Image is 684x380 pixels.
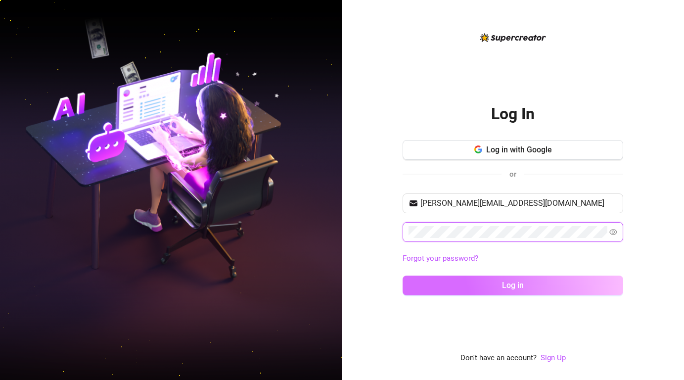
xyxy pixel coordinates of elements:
[420,197,617,209] input: Your email
[491,104,535,124] h2: Log In
[509,170,516,179] span: or
[460,352,537,364] span: Don't have an account?
[403,140,623,160] button: Log in with Google
[480,33,546,42] img: logo-BBDzfeDw.svg
[486,145,552,154] span: Log in with Google
[403,276,623,295] button: Log in
[502,281,524,290] span: Log in
[403,253,623,265] a: Forgot your password?
[541,353,566,362] a: Sign Up
[541,352,566,364] a: Sign Up
[403,254,478,263] a: Forgot your password?
[609,228,617,236] span: eye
